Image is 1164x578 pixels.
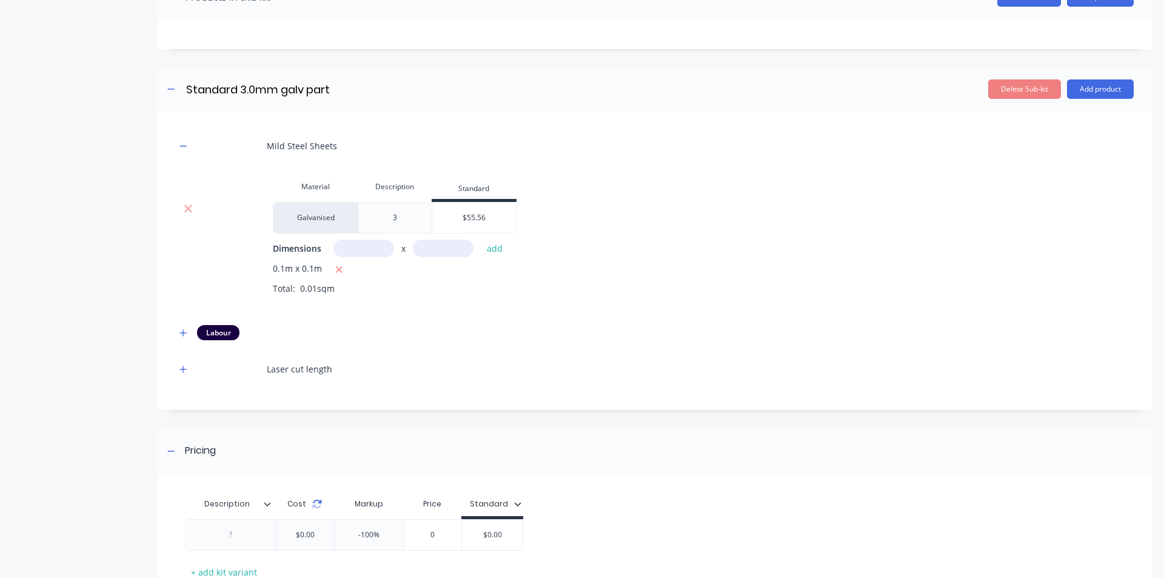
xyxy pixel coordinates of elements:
[275,520,335,550] div: $0.00
[481,240,509,257] button: add
[185,492,276,516] div: Description
[276,492,334,516] div: Cost
[185,489,269,519] div: Description
[185,81,400,98] input: Enter sub-kit name
[334,492,404,516] div: Markup
[287,499,306,509] span: Cost
[432,203,516,233] div: $55.56
[267,363,332,375] div: Laser cut length
[464,495,527,513] button: Standard
[432,178,517,202] div: Standard
[295,283,339,294] span: 0.01sqm
[197,325,239,340] div: Labour
[470,499,508,509] div: Standard
[401,242,406,255] span: x
[185,443,216,459] div: Pricing
[364,210,425,226] div: 3
[335,520,404,550] div: -100%
[273,202,358,234] div: Galvanised
[273,242,321,255] span: Dimensions
[1067,79,1134,99] button: Add product
[267,139,337,152] div: Mild Steel Sheets
[185,519,523,551] div: $0.00-100%0$0.00
[462,520,523,550] div: $0.00
[988,79,1061,99] button: Delete Sub-kit
[404,492,462,516] div: Price
[273,283,295,294] span: Total:
[273,175,358,199] div: Material
[403,520,463,550] div: 0
[358,175,432,199] div: Description
[273,262,322,277] span: 0.1m x 0.1m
